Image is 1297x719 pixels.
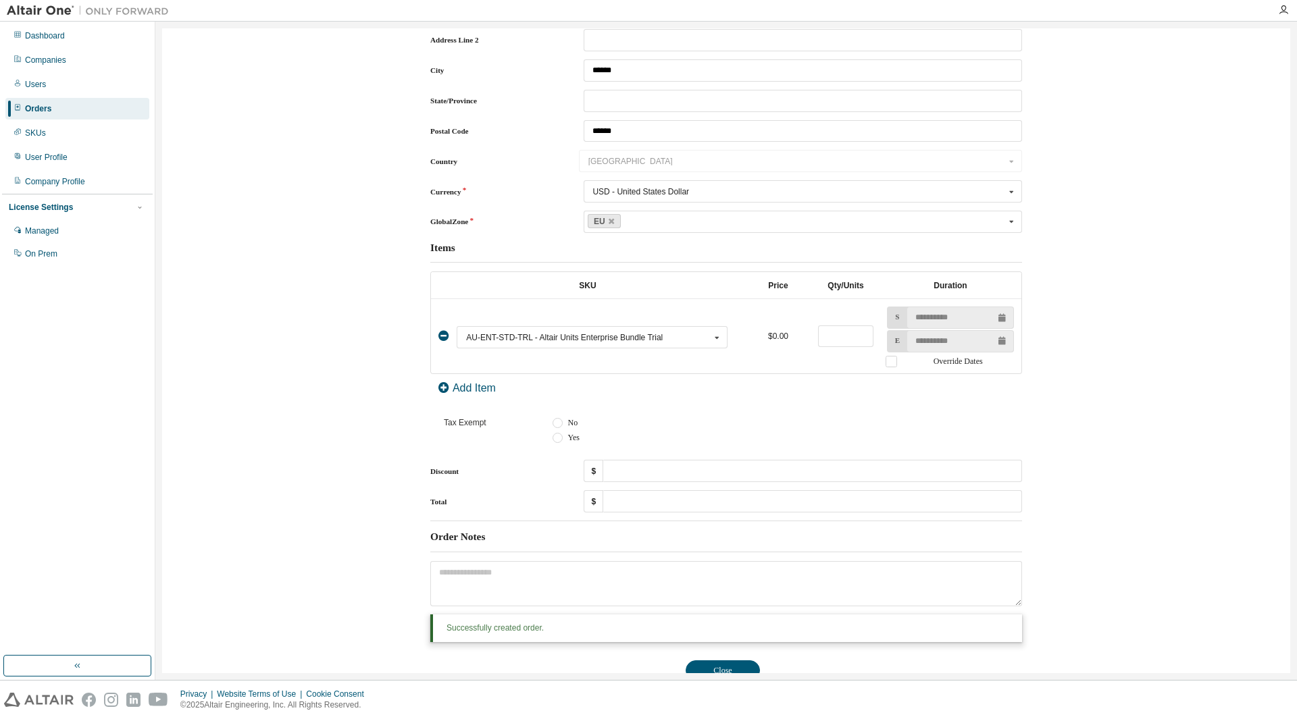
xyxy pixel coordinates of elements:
[888,335,902,346] label: E
[886,356,1015,367] label: Override Dates
[430,241,455,255] h3: Items
[4,693,74,707] img: altair_logo.svg
[25,55,66,65] div: Companies
[603,490,1022,512] input: Total
[25,103,51,114] div: Orders
[430,95,561,106] label: State/Province
[431,272,744,298] th: SKU
[584,490,603,512] div: $
[430,186,561,197] label: Currency
[430,156,556,167] label: Country
[306,689,372,699] div: Cookie Consent
[25,128,46,138] div: SKUs
[149,693,168,707] img: youtube.svg
[430,466,561,477] label: Discount
[25,248,57,259] div: On Prem
[812,272,880,298] th: Qty/Units
[553,432,580,444] label: Yes
[447,622,1011,634] p: Successfully created order.
[7,4,176,18] img: Altair One
[180,699,372,711] p: © 2025 Altair Engineering, Inc. All Rights Reserved.
[444,418,486,427] span: Tax Exempt
[25,152,68,163] div: User Profile
[553,417,578,429] label: No
[438,382,496,394] a: Add Item
[104,693,118,707] img: instagram.svg
[592,188,689,196] div: USD - United States Dollar
[430,34,561,45] label: Address Line 2
[430,126,561,136] label: Postal Code
[82,693,96,707] img: facebook.svg
[217,689,306,699] div: Website Terms of Use
[584,211,1022,233] div: GlobalZone
[603,460,1022,482] input: Discount
[888,311,902,322] label: S
[430,530,485,543] h3: Order Notes
[744,272,812,298] th: Price
[180,689,217,699] div: Privacy
[430,65,561,76] label: City
[466,334,710,342] div: AU-ENT-STD-TRL - Altair Units Enterprise Bundle Trial
[430,496,561,507] label: Total
[584,180,1022,203] div: Currency
[744,299,812,374] td: $0.00
[686,660,760,681] button: Close
[9,202,73,213] div: License Settings
[126,693,141,707] img: linkedin.svg
[430,216,561,227] label: GlobalZone
[25,225,59,236] div: Managed
[584,460,603,482] div: $
[25,176,85,187] div: Company Profile
[880,272,1021,298] th: Duration
[588,214,621,228] a: EU
[25,30,65,41] div: Dashboard
[25,79,46,90] div: Users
